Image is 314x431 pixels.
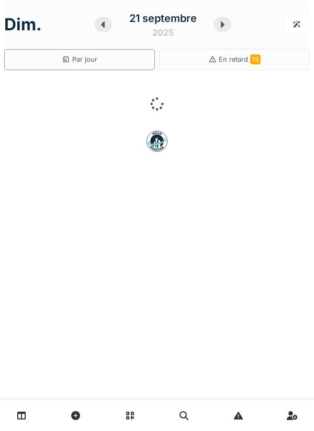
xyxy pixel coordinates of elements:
[219,55,261,63] span: En retard
[152,26,174,39] div: 2025
[250,54,261,64] span: 13
[147,131,167,152] img: badge-BVDL4wpA.svg
[62,54,97,64] div: Par jour
[4,15,42,35] h1: dim.
[129,10,197,26] div: 21 septembre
